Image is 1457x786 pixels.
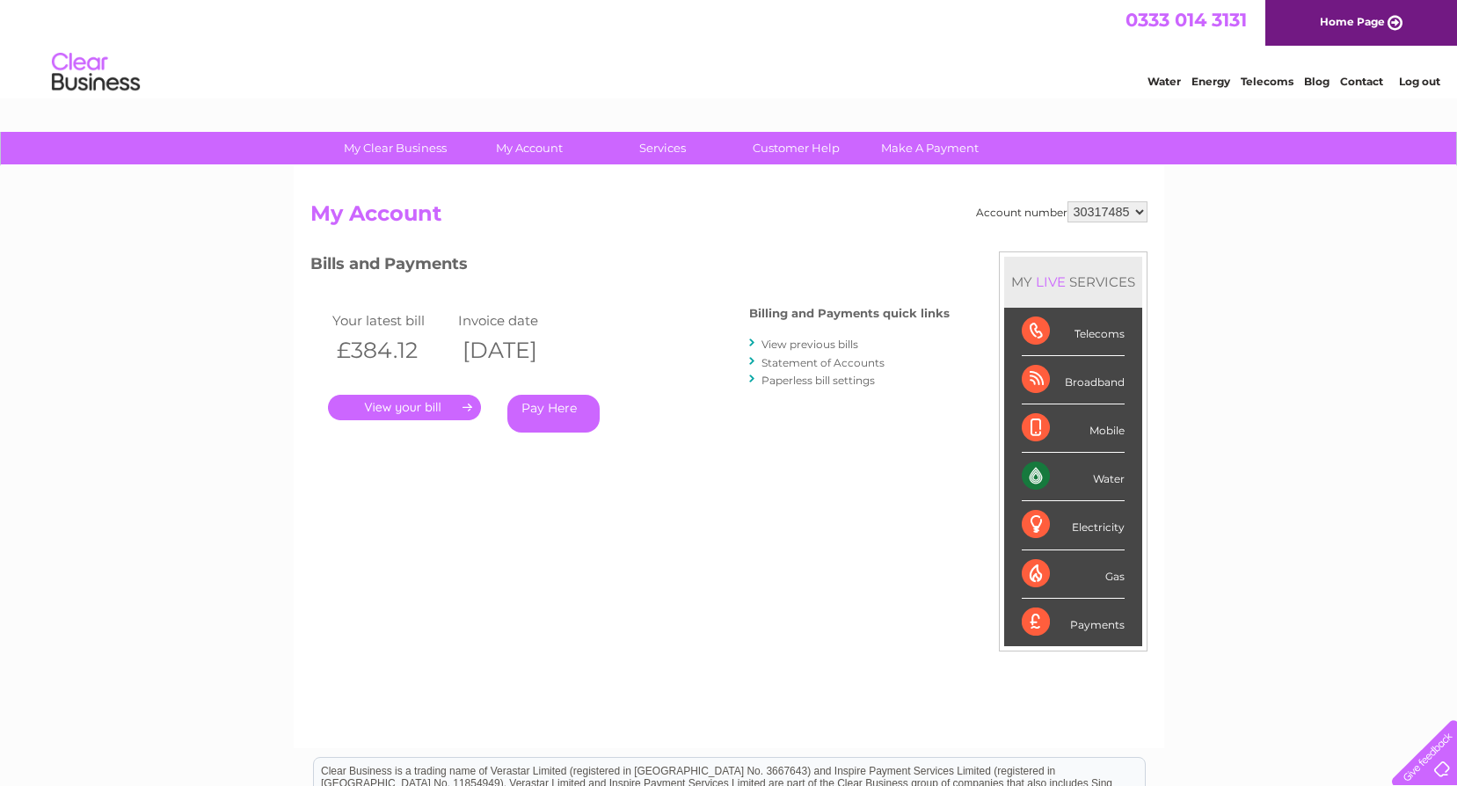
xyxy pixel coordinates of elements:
[328,332,455,368] th: £384.12
[761,356,885,369] a: Statement of Accounts
[328,395,481,420] a: .
[314,10,1145,85] div: Clear Business is a trading name of Verastar Limited (registered in [GEOGRAPHIC_DATA] No. 3667643...
[749,307,950,320] h4: Billing and Payments quick links
[724,132,869,164] a: Customer Help
[310,251,950,282] h3: Bills and Payments
[456,132,601,164] a: My Account
[1022,308,1125,356] div: Telecoms
[761,374,875,387] a: Paperless bill settings
[454,309,580,332] td: Invoice date
[310,201,1147,235] h2: My Account
[1399,75,1440,88] a: Log out
[1032,273,1069,290] div: LIVE
[323,132,468,164] a: My Clear Business
[1004,257,1142,307] div: MY SERVICES
[976,201,1147,222] div: Account number
[1022,404,1125,453] div: Mobile
[590,132,735,164] a: Services
[454,332,580,368] th: [DATE]
[1022,453,1125,501] div: Water
[1191,75,1230,88] a: Energy
[857,132,1002,164] a: Make A Payment
[1147,75,1181,88] a: Water
[1340,75,1383,88] a: Contact
[1022,356,1125,404] div: Broadband
[1022,501,1125,549] div: Electricity
[1022,599,1125,646] div: Payments
[1241,75,1293,88] a: Telecoms
[1022,550,1125,599] div: Gas
[51,46,141,99] img: logo.png
[761,338,858,351] a: View previous bills
[1126,9,1247,31] a: 0333 014 3131
[1304,75,1330,88] a: Blog
[507,395,600,433] a: Pay Here
[328,309,455,332] td: Your latest bill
